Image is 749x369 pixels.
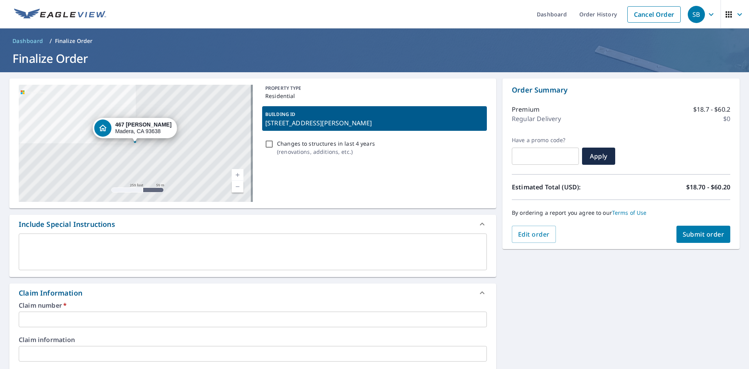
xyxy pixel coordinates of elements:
[512,226,556,243] button: Edit order
[612,209,647,216] a: Terms of Use
[588,152,609,160] span: Apply
[232,169,243,181] a: Current Level 17, Zoom In
[582,148,615,165] button: Apply
[518,230,550,239] span: Edit order
[55,37,93,45] p: Finalize Order
[512,209,730,216] p: By ordering a report you agree to our
[9,215,496,234] div: Include Special Instructions
[676,226,731,243] button: Submit order
[9,50,740,66] h1: Finalize Order
[277,148,375,156] p: ( renovations, additions, etc. )
[19,302,487,308] label: Claim number
[50,36,52,46] li: /
[512,114,561,123] p: Regular Delivery
[512,137,579,144] label: Have a promo code?
[9,283,496,302] div: Claim Information
[688,6,705,23] div: SB
[232,181,243,193] a: Current Level 17, Zoom Out
[19,288,82,298] div: Claim Information
[723,114,730,123] p: $0
[683,230,724,239] span: Submit order
[19,337,487,343] label: Claim information
[14,9,106,20] img: EV Logo
[9,35,740,47] nav: breadcrumb
[9,35,46,47] a: Dashboard
[277,139,375,148] p: Changes to structures in last 4 years
[627,6,681,23] a: Cancel Order
[512,85,730,95] p: Order Summary
[265,118,484,128] p: [STREET_ADDRESS][PERSON_NAME]
[92,118,177,142] div: Dropped pin, building 1, Residential property, 467 Manzana Ct Madera, CA 93638
[686,182,730,192] p: $18.70 - $60.20
[265,92,484,100] p: Residential
[19,219,115,230] div: Include Special Instructions
[512,105,540,114] p: Premium
[115,121,172,128] strong: 467 [PERSON_NAME]
[115,121,172,135] div: Madera, CA 93638
[265,85,484,92] p: PROPERTY TYPE
[512,182,621,192] p: Estimated Total (USD):
[265,111,295,118] p: BUILDING ID
[693,105,730,114] p: $18.7 - $60.2
[12,37,43,45] span: Dashboard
